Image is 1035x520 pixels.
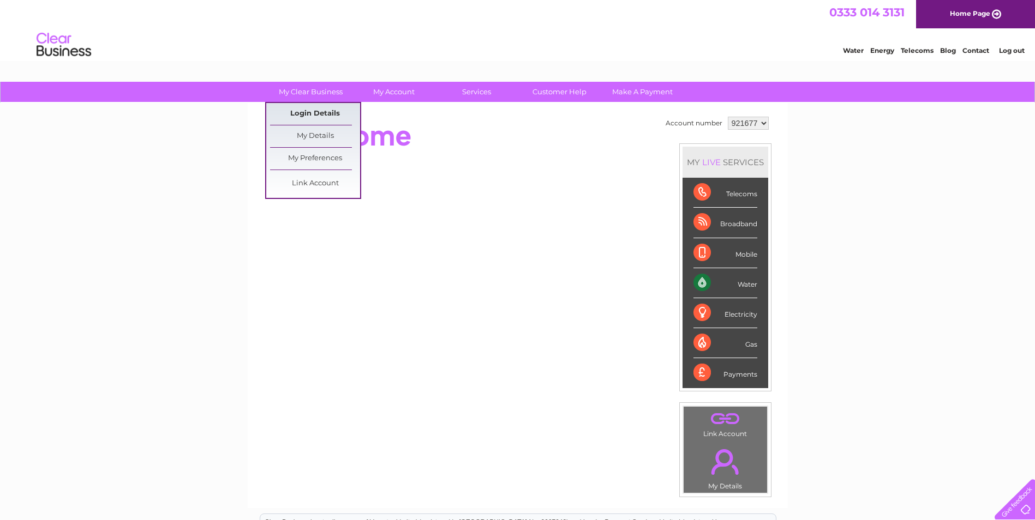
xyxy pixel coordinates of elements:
[270,148,360,170] a: My Preferences
[693,208,757,238] div: Broadband
[260,6,776,53] div: Clear Business is a trading name of Verastar Limited (registered in [GEOGRAPHIC_DATA] No. 3667643...
[693,268,757,298] div: Water
[693,298,757,328] div: Electricity
[686,409,764,428] a: .
[36,28,92,62] img: logo.png
[962,46,989,55] a: Contact
[270,103,360,125] a: Login Details
[266,82,356,102] a: My Clear Business
[683,147,768,178] div: MY SERVICES
[829,5,905,19] a: 0333 014 3131
[514,82,605,102] a: Customer Help
[349,82,439,102] a: My Account
[693,358,757,388] div: Payments
[270,173,360,195] a: Link Account
[693,238,757,268] div: Mobile
[999,46,1025,55] a: Log out
[683,406,768,440] td: Link Account
[843,46,864,55] a: Water
[683,440,768,493] td: My Details
[870,46,894,55] a: Energy
[663,114,725,132] td: Account number
[700,157,723,167] div: LIVE
[270,125,360,147] a: My Details
[901,46,934,55] a: Telecoms
[597,82,687,102] a: Make A Payment
[686,443,764,481] a: .
[693,328,757,358] div: Gas
[432,82,522,102] a: Services
[940,46,956,55] a: Blog
[693,178,757,208] div: Telecoms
